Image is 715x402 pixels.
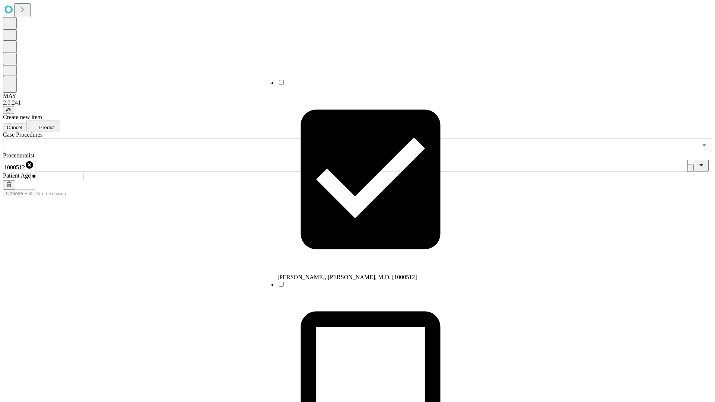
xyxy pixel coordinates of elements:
[694,160,709,172] button: Close
[4,160,34,171] div: 1000512
[277,274,417,280] span: [PERSON_NAME], [PERSON_NAME], M.D. [1000512]
[6,107,11,113] span: @
[3,99,712,106] div: 2.0.241
[26,121,60,131] button: Predict
[3,124,26,131] button: Cancel
[4,164,25,170] span: 1000512
[3,152,34,159] span: Proceduralist
[688,164,694,172] button: Clear
[39,125,54,130] span: Predict
[3,93,712,99] div: MAY
[7,125,22,130] span: Cancel
[3,172,31,179] span: Patient Age
[3,131,42,138] span: Scheduled Procedure
[3,114,42,120] span: Create new item
[699,140,709,150] button: Open
[3,106,14,114] button: @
